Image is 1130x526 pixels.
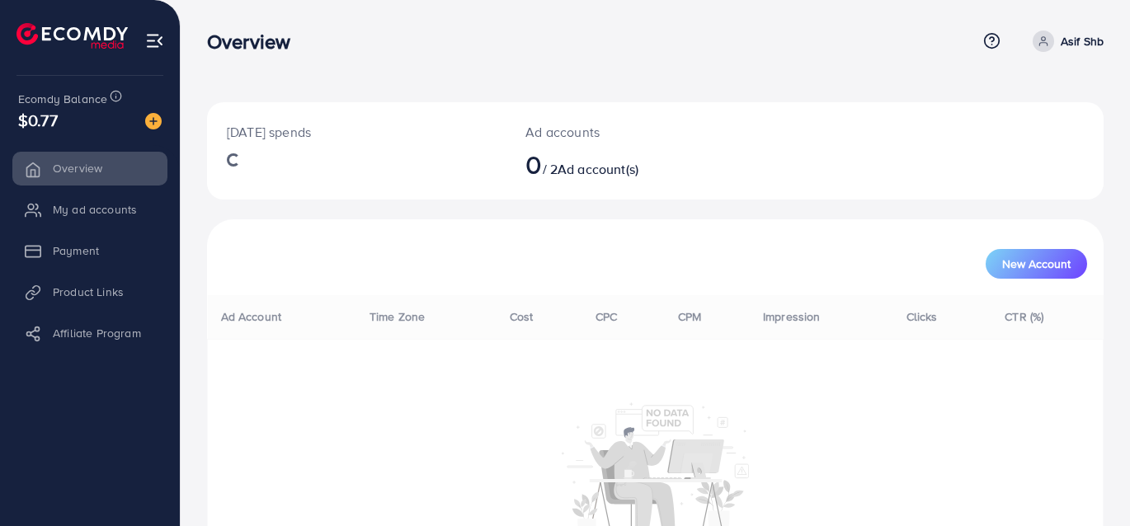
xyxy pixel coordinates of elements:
h3: Overview [207,30,304,54]
p: [DATE] spends [227,122,486,142]
span: Ad account(s) [558,160,638,178]
button: New Account [986,249,1087,279]
a: Asif Shb [1026,31,1104,52]
span: New Account [1002,258,1071,270]
p: Asif Shb [1061,31,1104,51]
img: menu [145,31,164,50]
img: logo [16,23,128,49]
span: 0 [525,145,542,183]
span: Ecomdy Balance [18,91,107,107]
h2: / 2 [525,148,710,180]
span: $0.77 [18,108,58,132]
img: image [145,113,162,129]
p: Ad accounts [525,122,710,142]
